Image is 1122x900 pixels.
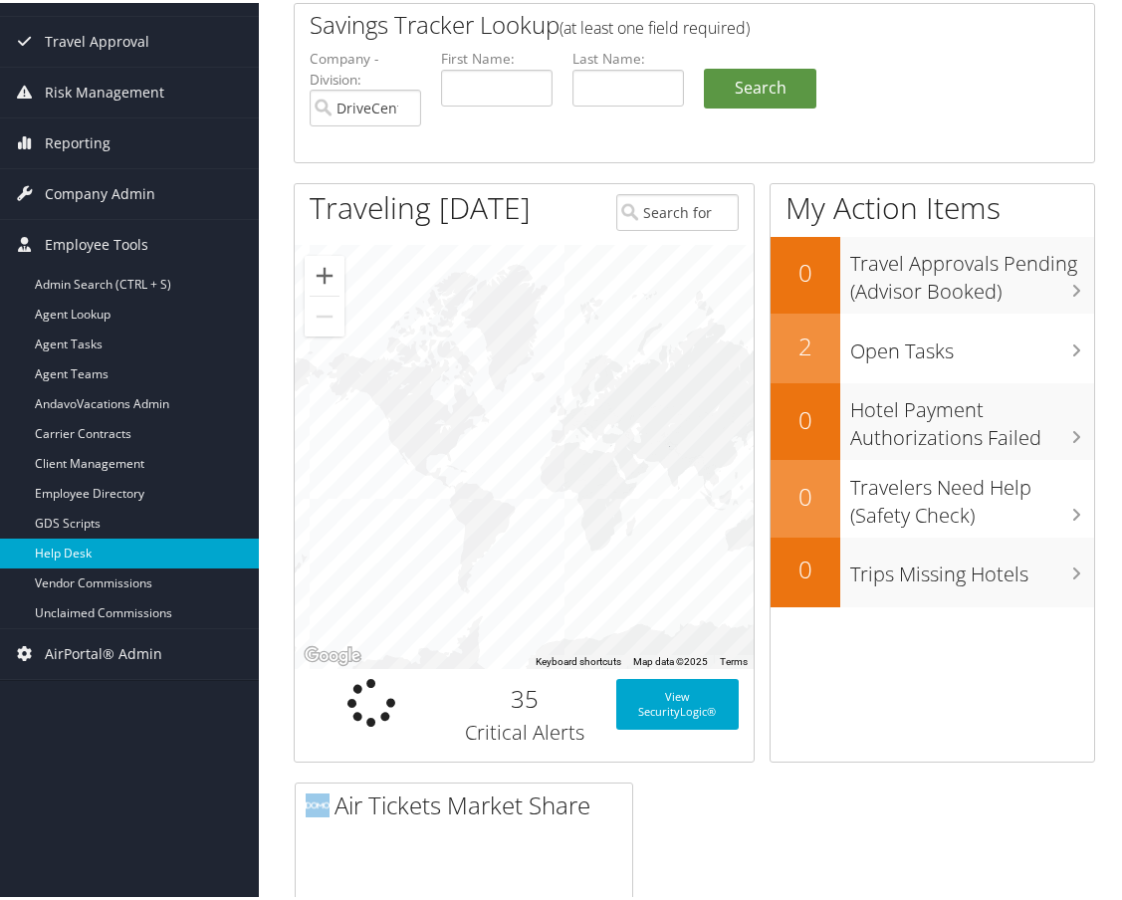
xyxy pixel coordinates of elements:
[463,716,586,744] h3: Critical Alerts
[45,14,149,64] span: Travel Approval
[441,46,553,66] label: First Name:
[771,311,1094,380] a: 2Open Tasks
[771,535,1094,604] a: 0Trips Missing Hotels
[45,166,155,216] span: Company Admin
[720,653,748,664] a: Terms (opens in new tab)
[310,184,531,226] h1: Traveling [DATE]
[704,66,815,106] a: Search
[850,383,1094,449] h3: Hotel Payment Authorizations Failed
[616,191,740,228] input: Search for Traveler
[771,380,1094,457] a: 0Hotel Payment Authorizations Failed
[572,46,684,66] label: Last Name:
[536,652,621,666] button: Keyboard shortcuts
[850,461,1094,527] h3: Travelers Need Help (Safety Check)
[771,477,840,511] h2: 0
[310,87,421,123] input: search accounts
[850,237,1094,303] h3: Travel Approvals Pending (Advisor Booked)
[771,234,1094,311] a: 0Travel Approvals Pending (Advisor Booked)
[560,14,750,36] span: (at least one field required)
[771,327,840,360] h2: 2
[771,253,840,287] h2: 0
[45,626,162,676] span: AirPortal® Admin
[850,325,1094,362] h3: Open Tasks
[45,115,111,165] span: Reporting
[463,679,586,713] h2: 35
[306,790,330,814] img: domo-logo.png
[310,5,1012,39] h2: Savings Tracker Lookup
[300,640,365,666] a: Open this area in Google Maps (opens a new window)
[616,676,740,727] a: View SecurityLogic®
[45,217,148,267] span: Employee Tools
[633,653,708,664] span: Map data ©2025
[771,457,1094,534] a: 0Travelers Need Help (Safety Check)
[305,294,344,334] button: Zoom out
[300,640,365,666] img: Google
[310,46,421,87] label: Company - Division:
[850,548,1094,585] h3: Trips Missing Hotels
[771,184,1094,226] h1: My Action Items
[45,65,164,114] span: Risk Management
[305,253,344,293] button: Zoom in
[771,400,840,434] h2: 0
[306,786,632,819] h2: Air Tickets Market Share
[771,550,840,583] h2: 0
